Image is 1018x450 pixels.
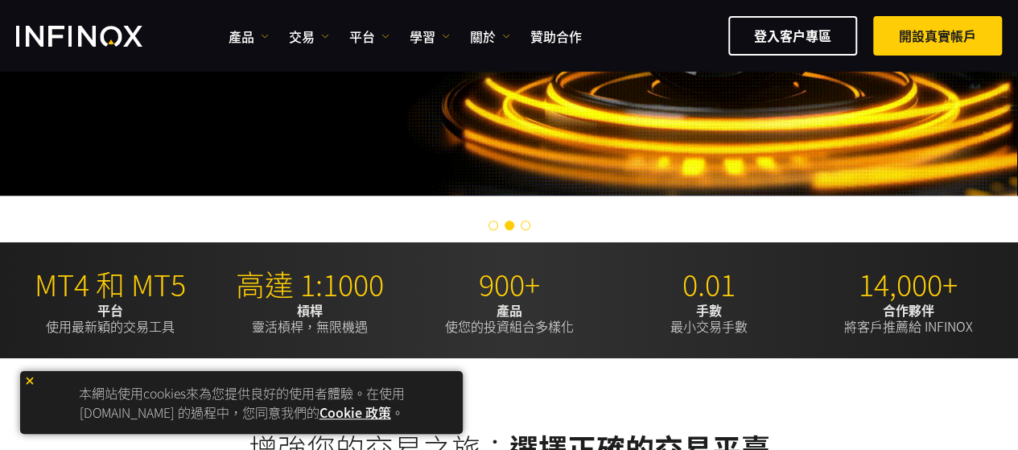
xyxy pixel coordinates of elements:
[873,16,1002,56] a: 開設真實帳戶
[696,300,722,320] strong: 手數
[497,300,522,320] strong: 產品
[415,266,603,302] p: 900+
[883,300,934,320] strong: 合作夥伴
[24,375,35,386] img: yellow close icon
[470,27,510,46] a: 關於
[97,300,123,320] strong: 平台
[415,302,603,334] p: 使您的投資組合多樣化
[410,27,450,46] a: 學習
[615,266,802,302] p: 0.01
[297,300,323,320] strong: 槓桿
[728,16,857,56] a: 登入客户專區
[505,221,514,230] span: Go to slide 2
[814,302,1002,334] p: 將客戶推薦給 INFINOX
[615,302,802,334] p: 最小交易手數
[521,221,530,230] span: Go to slide 3
[28,379,455,426] p: 本網站使用cookies來為您提供良好的使用者體驗。在使用 [DOMAIN_NAME] 的過程中，您同意我們的 。
[349,27,389,46] a: 平台
[530,27,582,46] a: 贊助合作
[229,27,269,46] a: 產品
[16,266,204,302] p: MT4 和 MT5
[216,302,403,334] p: 靈活槓桿，無限機遇
[216,266,403,302] p: 高達 1:1000
[16,302,204,334] p: 使用最新穎的交易工具
[319,403,391,422] a: Cookie 政策
[16,26,180,47] a: INFINOX Logo
[814,266,1002,302] p: 14,000+
[488,221,498,230] span: Go to slide 1
[289,27,329,46] a: 交易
